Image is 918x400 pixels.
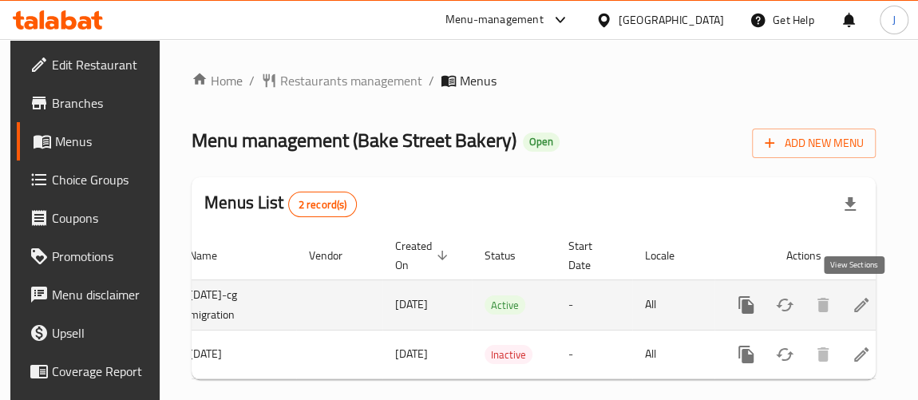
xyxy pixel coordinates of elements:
[17,122,164,160] a: Menus
[17,84,164,122] a: Branches
[645,246,695,265] span: Locale
[727,335,766,374] button: more
[52,55,151,74] span: Edit Restaurant
[523,135,560,149] span: Open
[485,345,532,364] div: Inactive
[192,71,243,90] a: Home
[766,335,804,374] button: Change Status
[752,129,876,158] button: Add New Menu
[17,160,164,199] a: Choice Groups
[485,246,536,265] span: Status
[632,279,714,330] td: All
[831,185,869,224] div: Export file
[100,232,893,379] table: enhanced table
[52,247,151,266] span: Promotions
[556,279,632,330] td: -
[249,71,255,90] li: /
[523,133,560,152] div: Open
[280,71,422,90] span: Restaurants management
[52,323,151,343] span: Upsell
[52,362,151,381] span: Coverage Report
[714,232,893,280] th: Actions
[429,71,434,90] li: /
[765,133,863,153] span: Add New Menu
[842,335,880,374] a: View Sections
[176,330,296,378] td: [DATE]
[485,346,532,364] span: Inactive
[52,170,151,189] span: Choice Groups
[727,286,766,324] button: more
[766,286,804,324] button: Change Status
[485,296,525,315] span: Active
[17,46,164,84] a: Edit Restaurant
[52,285,151,304] span: Menu disclaimer
[289,197,357,212] span: 2 record(s)
[17,237,164,275] a: Promotions
[17,275,164,314] a: Menu disclaimer
[204,191,357,217] h2: Menus List
[261,71,422,90] a: Restaurants management
[309,246,363,265] span: Vendor
[55,132,151,151] span: Menus
[556,330,632,378] td: -
[460,71,497,90] span: Menus
[192,122,516,158] span: Menu management ( Bake Street Bakery )
[485,295,525,315] div: Active
[288,192,358,217] div: Total records count
[17,199,164,237] a: Coupons
[619,11,724,29] div: [GEOGRAPHIC_DATA]
[892,11,896,29] span: J
[17,314,164,352] a: Upsell
[395,294,428,315] span: [DATE]
[568,236,613,275] span: Start Date
[395,236,453,275] span: Created On
[445,10,544,30] div: Menu-management
[176,279,296,330] td: [DATE]-cg migration
[804,286,842,324] button: Delete menu
[52,208,151,228] span: Coupons
[52,93,151,113] span: Branches
[189,246,238,265] span: Name
[395,343,428,364] span: [DATE]
[17,352,164,390] a: Coverage Report
[632,330,714,378] td: All
[192,71,876,90] nav: breadcrumb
